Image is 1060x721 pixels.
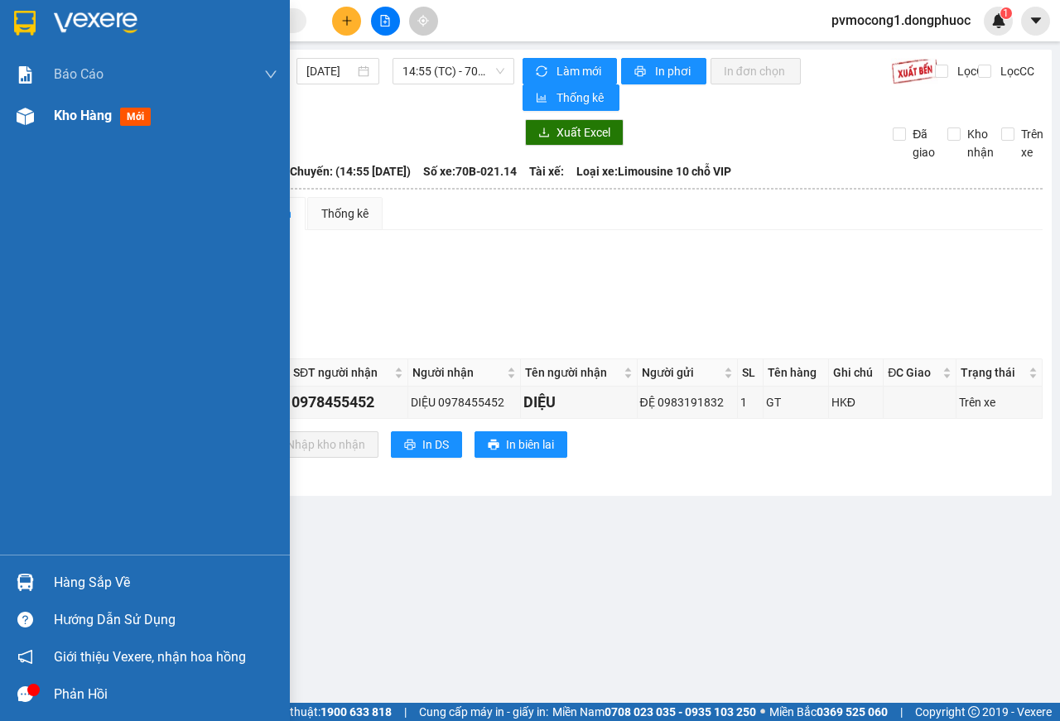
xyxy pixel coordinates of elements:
[423,162,517,180] span: Số xe: 70B-021.14
[120,108,151,126] span: mới
[1029,13,1043,28] span: caret-down
[655,62,693,80] span: In phơi
[640,393,735,411] div: ĐỆ 0983191832
[959,393,1039,411] div: Trên xe
[994,62,1037,80] span: Lọc CC
[891,58,938,84] img: 9k=
[14,11,36,36] img: logo-vxr
[419,703,548,721] span: Cung cấp máy in - giấy in:
[17,649,33,665] span: notification
[556,62,604,80] span: Làm mới
[402,59,503,84] span: 14:55 (TC) - 70B-021.14
[769,703,888,721] span: Miền Bắc
[951,62,994,80] span: Lọc CR
[523,391,634,414] div: DIỆU
[291,391,405,414] div: 0978455452
[320,705,392,719] strong: 1900 633 818
[766,393,826,411] div: GT
[488,439,499,452] span: printer
[523,84,619,111] button: bar-chartThống kê
[404,439,416,452] span: printer
[525,119,624,146] button: downloadXuất Excel
[738,359,763,387] th: SL
[961,125,1000,161] span: Kho nhận
[17,686,33,702] span: message
[556,123,610,142] span: Xuất Excel
[332,7,361,36] button: plus
[764,359,829,387] th: Tên hàng
[289,387,408,419] td: 0978455452
[552,703,756,721] span: Miền Nam
[54,570,277,595] div: Hàng sắp về
[991,13,1006,28] img: icon-new-feature
[621,58,706,84] button: printerIn phơi
[536,65,550,79] span: sync
[404,703,407,721] span: |
[818,10,984,31] span: pvmocong1.dongphuoc
[506,435,554,454] span: In biên lai
[341,15,353,26] span: plus
[536,92,550,105] span: bar-chart
[293,363,391,382] span: SĐT người nhận
[411,393,517,411] div: DIỆU 0978455452
[290,162,411,180] span: Chuyến: (14:55 [DATE])
[525,363,620,382] span: Tên người nhận
[906,125,942,161] span: Đã giao
[54,108,112,123] span: Kho hàng
[54,682,277,707] div: Phản hồi
[54,608,277,632] div: Hướng dẫn sử dụng
[576,162,731,180] span: Loại xe: Limousine 10 chỗ VIP
[54,64,104,84] span: Báo cáo
[605,705,756,719] strong: 0708 023 035 - 0935 103 250
[371,7,400,36] button: file-add
[968,706,980,718] span: copyright
[391,431,462,458] button: printerIn DS
[634,65,648,79] span: printer
[900,703,903,721] span: |
[529,162,564,180] span: Tài xế:
[521,387,638,419] td: DIỆU
[17,574,34,591] img: warehouse-icon
[556,89,606,107] span: Thống kê
[241,703,392,721] span: Hỗ trợ kỹ thuật:
[961,363,1025,382] span: Trạng thái
[475,431,567,458] button: printerIn biên lai
[409,7,438,36] button: aim
[255,431,378,458] button: downloadNhập kho nhận
[831,393,880,411] div: HKĐ
[17,612,33,627] span: question-circle
[54,646,246,667] span: Giới thiệu Vexere, nhận hoa hồng
[888,363,939,382] span: ĐC Giao
[538,127,550,140] span: download
[760,709,765,715] span: ⚪️
[264,68,277,81] span: down
[306,62,354,80] input: 14/10/2025
[1014,125,1050,161] span: Trên xe
[379,15,391,26] span: file-add
[17,108,34,125] img: warehouse-icon
[412,363,503,382] span: Người nhận
[422,435,449,454] span: In DS
[817,705,888,719] strong: 0369 525 060
[642,363,721,382] span: Người gửi
[711,58,801,84] button: In đơn chọn
[417,15,429,26] span: aim
[829,359,884,387] th: Ghi chú
[740,393,759,411] div: 1
[17,66,34,84] img: solution-icon
[1000,7,1012,19] sup: 1
[1021,7,1050,36] button: caret-down
[1003,7,1009,19] span: 1
[321,204,369,223] div: Thống kê
[523,58,617,84] button: syncLàm mới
